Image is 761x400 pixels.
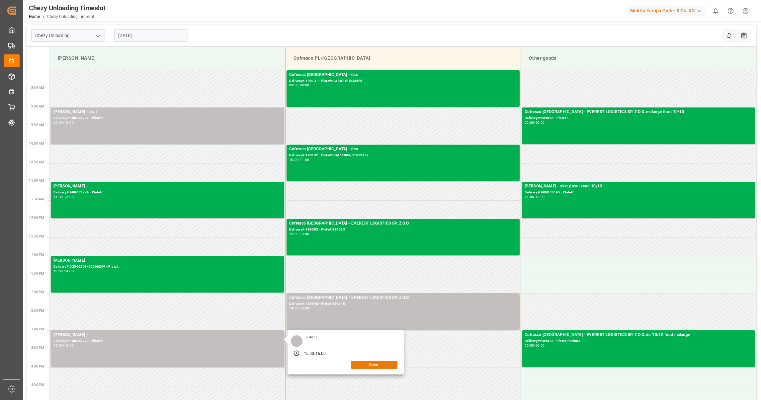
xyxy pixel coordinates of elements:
[525,190,752,195] div: Delivery#:400053645 - Plate#:
[93,31,103,41] button: open menu
[53,338,282,344] div: Delivery#:400053773 - Plate#:
[289,146,517,153] div: Cofresco [GEOGRAPHIC_DATA] - dss
[64,121,74,124] div: 10:00
[53,109,282,115] div: [PERSON_NAME] - skat
[53,270,63,273] div: 13:00
[53,121,63,124] div: 09:00
[29,179,44,182] span: 11:00 AM
[31,365,44,368] span: 4:00 PM
[289,233,299,235] div: 12:00
[525,195,534,198] div: 11:00
[29,234,44,238] span: 12:30 PM
[304,335,319,340] div: [DATE]
[525,332,752,338] div: Cofresco [GEOGRAPHIC_DATA] - EVEREST LOGISTICS SP. Z O.O. du 10/10 food melange
[300,84,309,87] div: 09:00
[289,84,299,87] div: 08:00
[289,220,517,227] div: Cofresco [GEOGRAPHIC_DATA] - EVEREST LOGISTICS SP. Z O.O.
[31,86,44,90] span: 8:30 AM
[31,290,44,294] span: 2:00 PM
[31,327,44,331] span: 3:00 PM
[534,121,535,124] div: -
[628,4,708,17] button: Melitta Europa GmbH & Co. KG
[535,195,545,198] div: 12:00
[53,195,63,198] div: 11:00
[63,121,64,124] div: -
[31,29,105,42] input: Type to search/select
[304,351,314,357] div: 15:00
[63,344,64,347] div: -
[300,233,309,235] div: 13:00
[53,264,282,270] div: Delivery#:92566298+92566299 - Plate#:
[289,227,517,233] div: Delivery#:489583 - Plate#:489583
[114,29,188,42] input: DD.MM.YYYY
[525,115,752,121] div: Delivery#:489648 - Plate#:
[64,270,74,273] div: 14:00
[314,351,315,357] div: -
[300,307,309,310] div: 15:00
[31,123,44,127] span: 9:30 AM
[289,153,517,158] div: Delivery#:490132 - Plate#:GDA66884/CTR53182
[64,195,74,198] div: 12:00
[298,307,299,310] div: -
[315,351,326,357] div: 16:00
[29,216,44,220] span: 12:00 PM
[525,109,752,115] div: Cofresco [GEOGRAPHIC_DATA] - EVEREST LOGISTICS SP. Z O.O. melange food 10/10
[289,158,299,161] div: 10:00
[55,52,280,64] div: [PERSON_NAME]
[298,84,299,87] div: -
[525,121,534,124] div: 09:00
[53,344,63,347] div: 15:00
[53,332,282,338] div: [PERSON_NAME] -
[29,197,44,201] span: 11:30 AM
[31,309,44,312] span: 2:30 PM
[526,52,751,64] div: Other goods
[63,195,64,198] div: -
[289,78,517,84] div: Delivery#:490131 - Plate#:CW8871F CLI86F5
[291,52,515,64] div: Cofresco PL/[GEOGRAPHIC_DATA]
[298,233,299,235] div: -
[289,301,517,307] div: Delivery#:489648 - Plate#:489648
[525,183,752,190] div: [PERSON_NAME] - skat prevu vend 10/10
[31,383,44,387] span: 4:30 PM
[534,195,535,198] div: -
[535,344,545,347] div: 16:00
[64,344,74,347] div: 16:00
[29,14,40,19] a: Home
[525,344,534,347] div: 15:00
[289,307,299,310] div: 14:00
[525,338,752,344] div: Delivery#:489583 - Plate#:489583
[535,121,545,124] div: 10:00
[63,270,64,273] div: -
[351,361,397,369] button: Open
[31,253,44,257] span: 1:00 PM
[723,3,738,18] button: Help Center
[31,346,44,350] span: 3:30 PM
[53,183,282,190] div: [PERSON_NAME] -
[300,158,309,161] div: 11:00
[31,272,44,275] span: 1:30 PM
[53,190,282,195] div: Delivery#:400053774 - Plate#:
[628,6,706,16] div: Melitta Europa GmbH & Co. KG
[31,104,44,108] span: 9:00 AM
[289,72,517,78] div: Cofresco [GEOGRAPHIC_DATA] - dss
[289,295,517,301] div: Cofresco [GEOGRAPHIC_DATA] - EVEREST LOGISTICS SP. Z O.O.
[53,115,282,121] div: Delivery#:400053701 - Plate#:
[29,3,106,13] div: Chezy Unloading Timeslot
[298,158,299,161] div: -
[29,142,44,145] span: 10:00 AM
[53,257,282,264] div: [PERSON_NAME]
[29,160,44,164] span: 10:30 AM
[534,344,535,347] div: -
[708,3,723,18] button: show 0 new notifications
